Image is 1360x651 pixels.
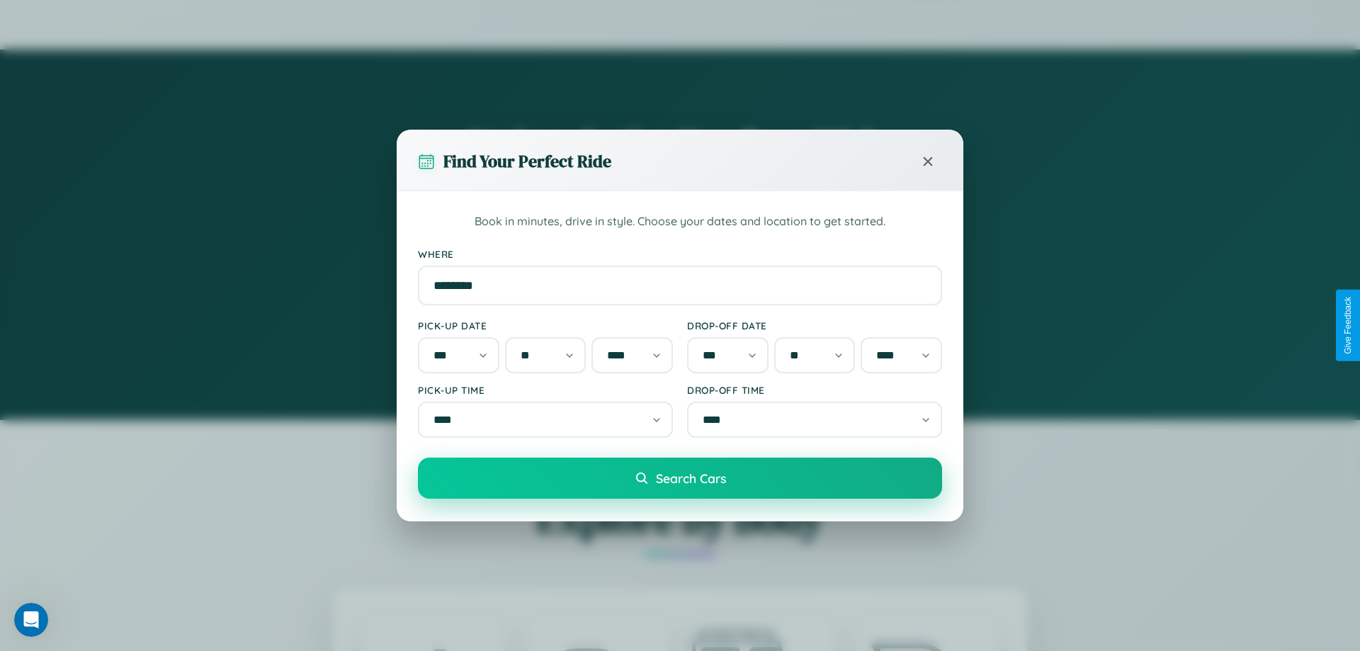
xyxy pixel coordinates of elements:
button: Search Cars [418,458,942,499]
label: Pick-up Date [418,319,673,332]
label: Where [418,248,942,260]
label: Drop-off Time [687,384,942,396]
h3: Find Your Perfect Ride [443,149,611,173]
p: Book in minutes, drive in style. Choose your dates and location to get started. [418,213,942,231]
label: Drop-off Date [687,319,942,332]
label: Pick-up Time [418,384,673,396]
span: Search Cars [656,470,726,486]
